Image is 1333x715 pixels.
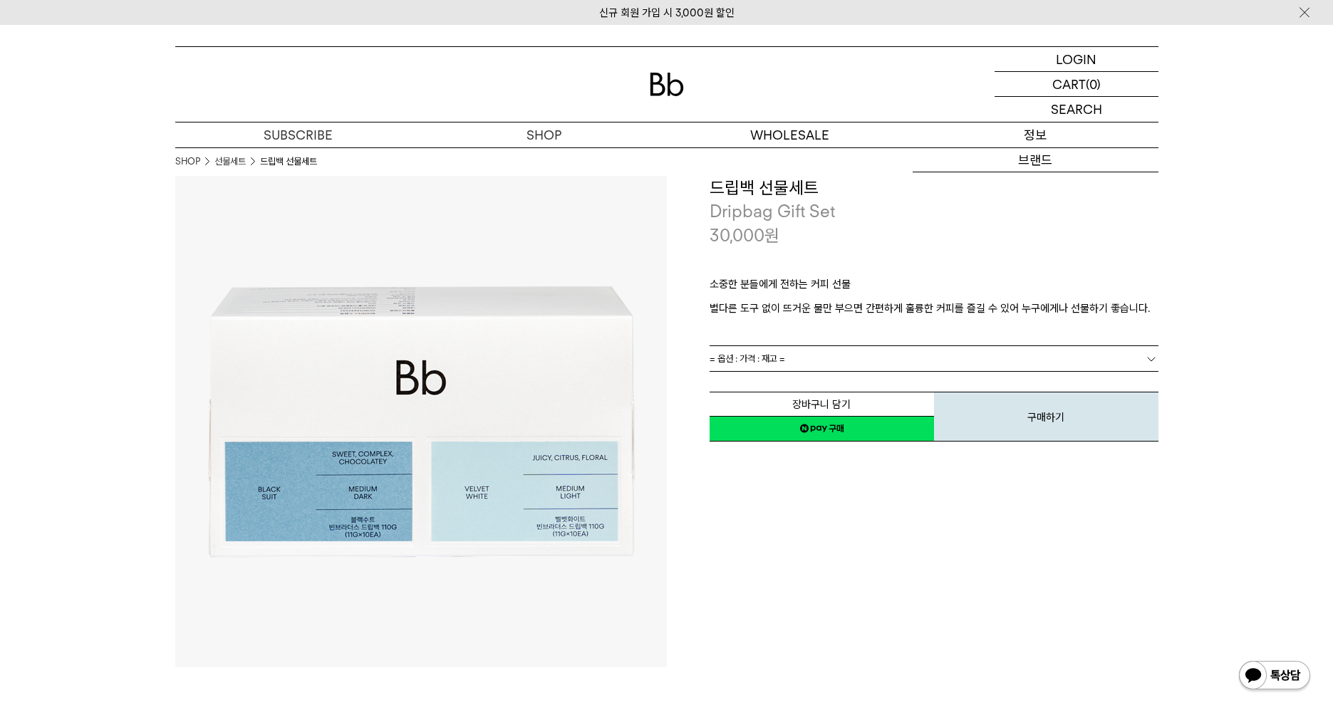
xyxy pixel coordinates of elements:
[710,224,779,248] p: 30,000
[650,73,684,96] img: 로고
[175,155,200,169] a: SHOP
[913,148,1158,172] a: 브랜드
[995,47,1158,72] a: LOGIN
[710,346,785,371] span: = 옵션 : 가격 : 재고 =
[913,122,1158,147] p: 정보
[995,72,1158,97] a: CART (0)
[260,155,317,169] li: 드립백 선물세트
[764,225,779,246] span: 원
[710,392,934,417] button: 장바구니 담기
[175,122,421,147] a: SUBSCRIBE
[1056,47,1096,71] p: LOGIN
[710,276,1158,300] p: 소중한 분들에게 전하는 커피 선물
[175,176,667,667] img: 드립백 선물세트
[1052,72,1086,96] p: CART
[667,122,913,147] p: WHOLESALE
[421,122,667,147] a: SHOP
[1086,72,1101,96] p: (0)
[214,155,246,169] a: 선물세트
[599,6,735,19] a: 신규 회원 가입 시 3,000원 할인
[710,199,1158,224] p: Dripbag Gift Set
[1051,97,1102,122] p: SEARCH
[710,416,934,442] a: 새창
[1238,659,1312,694] img: 카카오톡 채널 1:1 채팅 버튼
[934,392,1158,442] button: 구매하기
[710,300,1158,317] p: 별다른 도구 없이 뜨거운 물만 부으면 간편하게 훌륭한 커피를 즐길 수 있어 누구에게나 선물하기 좋습니다.
[710,176,1158,200] h3: 드립백 선물세트
[913,172,1158,197] a: 커피위키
